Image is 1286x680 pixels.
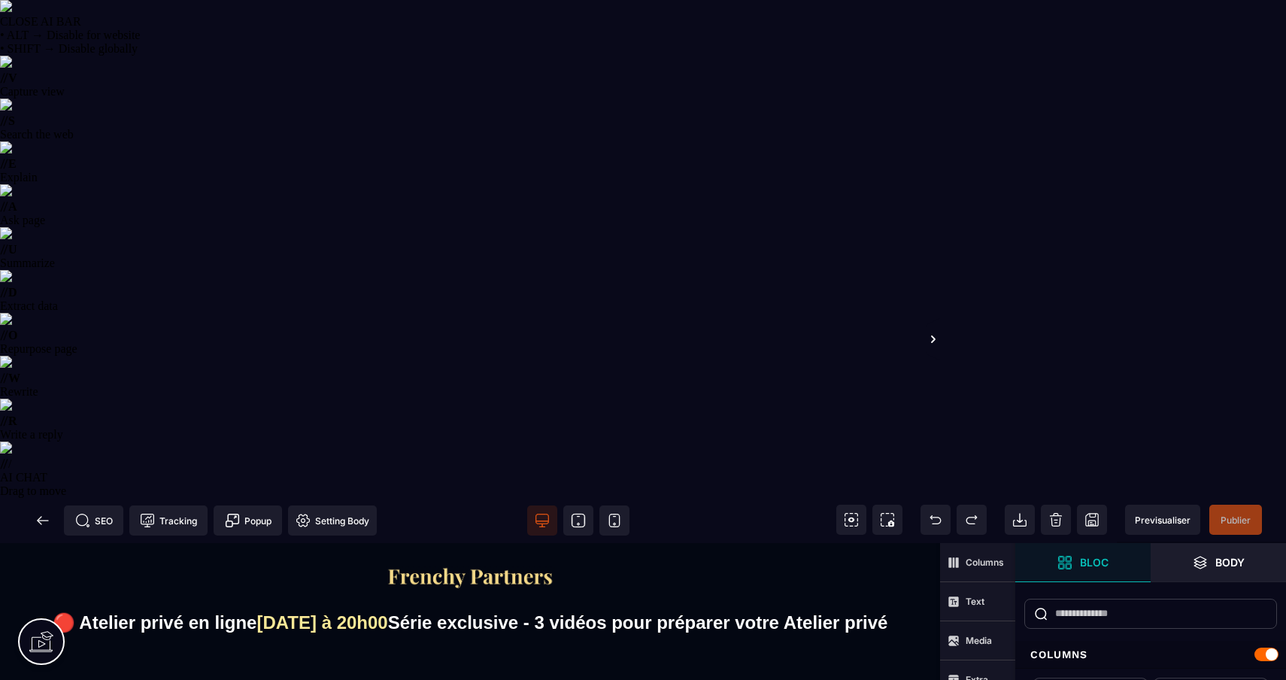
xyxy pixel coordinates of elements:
[310,388,631,453] button: Cliquez ici pour remplir votre fiche d'objectif avant l'atelier en ligne
[445,153,495,165] b: Video #2
[23,71,917,89] div: 🔴 Atelier privé en ligne Série exclusive - 3 vidéos pour préparer votre Atelier privé
[140,513,197,528] span: Tracking
[75,513,113,528] span: SEO
[296,513,369,528] span: Setting Body
[23,162,321,330] img: 460209954afb98c818f0e71fec9f04ba_1.png
[966,635,992,646] strong: Media
[1015,641,1286,669] div: Columns
[1221,515,1251,526] span: Publier
[1215,557,1245,568] strong: Body
[321,170,620,338] img: 6fd445e8ec61bf7b7b6546b80f228ae1_2.png
[872,505,902,535] span: Screenshot
[966,557,1004,568] strong: Columns
[147,145,197,158] b: Video #1
[1135,515,1190,526] span: Previsualiser
[660,346,877,357] span: 🔓Disponible (cliquez sur l'image pour lancer la vidéo)
[362,346,579,357] span: 🔓Disponible (cliquez sur l'image pour lancer la vidéo)
[23,333,321,351] text: 🔓Disponible (cliquez sur l'image pour lancer la vidéo)
[836,505,866,535] span: View components
[966,596,984,607] strong: Text
[744,153,793,165] b: Video #3
[1080,557,1109,568] strong: Bloc
[1015,543,1151,582] span: Open Blocks
[1151,543,1286,582] span: Open Layer Manager
[1125,505,1200,535] span: Preview
[225,513,271,528] span: Popup
[385,23,555,45] img: f2a3730b544469f405c58ab4be6274e8_Capture_d%E2%80%99e%CC%81cran_2025-09-01_a%CC%80_20.57.27.png
[619,170,917,338] img: 6fd445e8ec61bf7b7b6546b80f228ae1_3.png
